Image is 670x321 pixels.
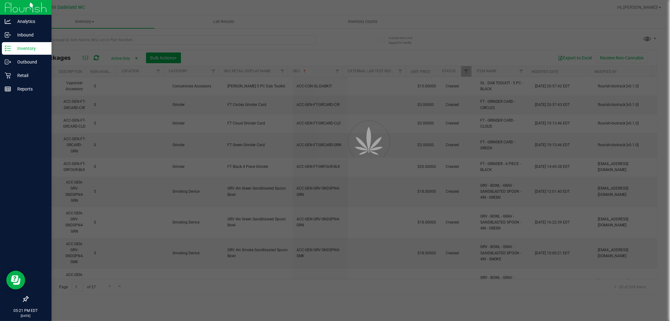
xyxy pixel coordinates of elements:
[3,308,49,313] p: 05:21 PM EDT
[6,271,25,290] iframe: Resource center
[11,58,49,66] p: Outbound
[11,45,49,52] p: Inventory
[11,31,49,39] p: Inbound
[11,18,49,25] p: Analytics
[11,85,49,93] p: Reports
[5,45,11,52] inline-svg: Inventory
[3,313,49,318] p: [DATE]
[5,59,11,65] inline-svg: Outbound
[5,32,11,38] inline-svg: Inbound
[5,72,11,79] inline-svg: Retail
[5,86,11,92] inline-svg: Reports
[5,18,11,25] inline-svg: Analytics
[11,72,49,79] p: Retail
